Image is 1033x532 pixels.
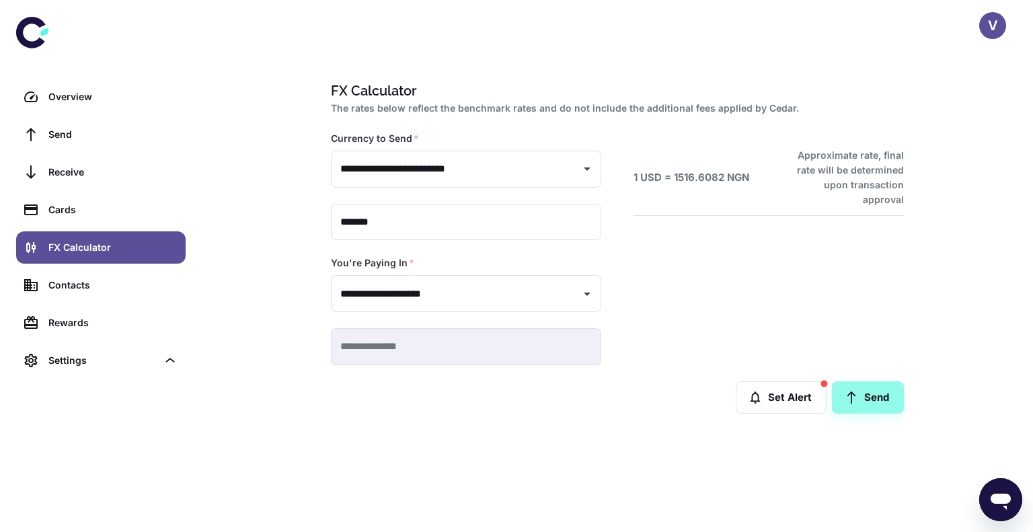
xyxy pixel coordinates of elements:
div: Rewards [48,315,178,330]
div: Receive [48,165,178,180]
div: Overview [48,89,178,104]
div: Cards [48,202,178,217]
h6: Approximate rate, final rate will be determined upon transaction approval [782,148,904,207]
h6: 1 USD = 1516.6082 NGN [634,170,749,186]
button: Open [578,284,597,303]
h1: FX Calculator [331,81,898,101]
a: Cards [16,194,186,226]
div: Settings [48,353,157,368]
a: Send [832,381,904,414]
label: Currency to Send [331,132,419,145]
label: You're Paying In [331,256,414,270]
div: Settings [16,344,186,377]
iframe: Button to launch messaging window [979,478,1022,521]
a: Rewards [16,307,186,339]
button: Set Alert [736,381,827,414]
a: Overview [16,81,186,113]
a: Contacts [16,269,186,301]
button: V [979,12,1006,39]
div: Send [48,127,178,142]
div: Contacts [48,278,178,293]
a: FX Calculator [16,231,186,264]
a: Send [16,118,186,151]
button: Open [578,159,597,178]
a: Receive [16,156,186,188]
div: FX Calculator [48,240,178,255]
